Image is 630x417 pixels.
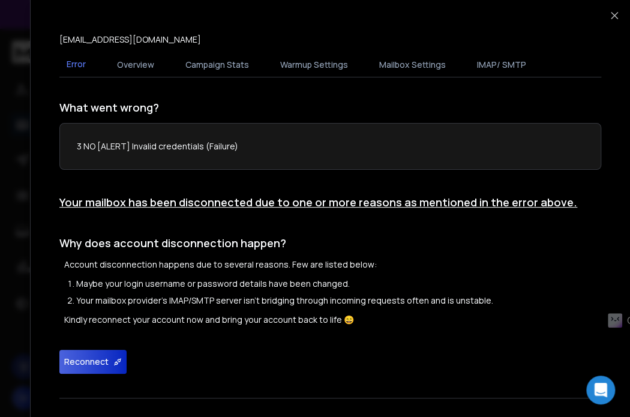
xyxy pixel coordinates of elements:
p: [EMAIL_ADDRESS][DOMAIN_NAME] [59,34,201,46]
li: Maybe your login username or password details have been changed. [76,278,601,290]
button: Mailbox Settings [372,52,453,78]
h1: Why does account disconnection happen? [59,235,601,251]
h1: Your mailbox has been disconnected due to one or more reasons as mentioned in the error above. [59,194,601,211]
p: Kindly reconnect your account now and bring your account back to life 😄 [64,314,601,326]
div: Open Intercom Messenger [586,376,615,404]
li: Your mailbox provider's IMAP/SMTP server isn't bridging through incoming requests often and is un... [76,295,601,307]
button: Reconnect [59,350,127,374]
button: IMAP/ SMTP [470,52,533,78]
button: Campaign Stats [178,52,256,78]
button: Error [59,51,93,79]
p: 3 NO [ALERT] Invalid credentials (Failure) [77,140,584,152]
h1: What went wrong? [59,99,601,116]
button: Overview [110,52,161,78]
button: Warmup Settings [273,52,355,78]
p: Account disconnection happens due to several reasons. Few are listed below: [64,259,601,271]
